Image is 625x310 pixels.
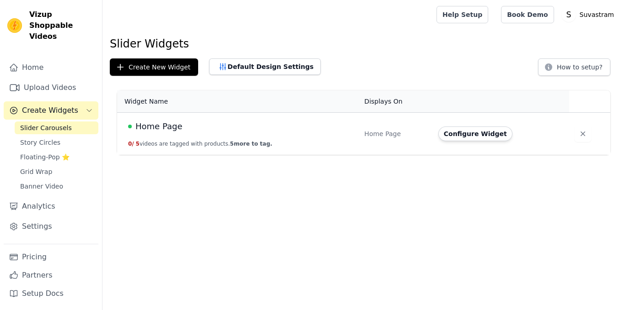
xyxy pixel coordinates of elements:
[20,152,70,162] span: Floating-Pop ⭐
[128,125,132,128] span: Live Published
[4,58,98,77] a: Home
[117,90,359,113] th: Widget Name
[110,58,198,76] button: Create New Widget
[7,18,22,33] img: Vizup
[359,90,432,113] th: Displays On
[364,129,427,138] div: Home Page
[136,141,140,147] span: 5
[15,180,98,193] a: Banner Video
[135,120,182,133] span: Home Page
[4,197,98,215] a: Analytics
[209,58,321,75] button: Default Design Settings
[20,138,60,147] span: Story Circles
[4,284,98,303] a: Setup Docs
[20,182,63,191] span: Banner Video
[4,79,98,97] a: Upload Videos
[538,58,610,76] button: How to setup?
[4,101,98,120] button: Create Widgets
[15,136,98,149] a: Story Circles
[438,126,512,141] button: Configure Widget
[15,151,98,163] a: Floating-Pop ⭐
[4,248,98,266] a: Pricing
[20,123,72,132] span: Slider Carousels
[29,9,95,42] span: Vizup Shoppable Videos
[501,6,554,23] a: Book Demo
[576,6,618,23] p: Suvastram
[15,121,98,134] a: Slider Carousels
[128,141,134,147] span: 0 /
[538,65,610,74] a: How to setup?
[22,105,78,116] span: Create Widgets
[4,217,98,236] a: Settings
[230,141,272,147] span: 5 more to tag.
[128,140,272,147] button: 0/ 5videos are tagged with products.5more to tag.
[561,6,618,23] button: S Suvastram
[20,167,52,176] span: Grid Wrap
[575,126,591,142] button: Delete widget
[110,37,618,51] h1: Slider Widgets
[436,6,488,23] a: Help Setup
[4,266,98,284] a: Partners
[15,165,98,178] a: Grid Wrap
[566,10,571,19] text: S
